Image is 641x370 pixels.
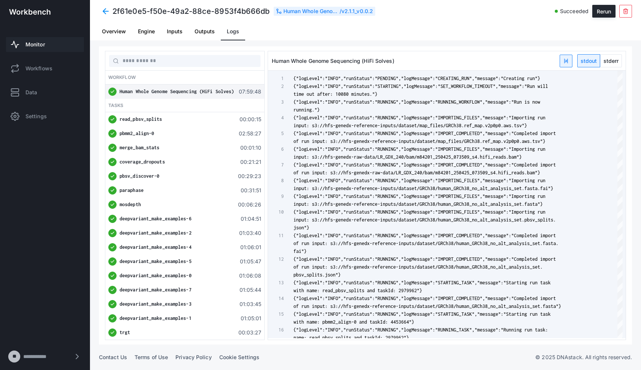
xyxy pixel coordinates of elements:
span: {"logLevel":"INFO","runStatus":"RUNNING","logMessa [294,99,425,105]
span: input: s3://hfs-genedx-reference-inputs/dataset/GR [294,217,425,223]
span: {"logLevel":"INFO","runStatus":"RUNNING","logMessa [294,209,425,215]
span: trgt [120,330,130,335]
div: v2.1.1_v0.0.2 [341,7,373,15]
span: Monitor [25,41,45,48]
p: © 2025 DNAstack. All rights reserved. [535,354,632,361]
span: Inputs [167,29,183,34]
a: Workflows [6,61,84,76]
span: Human Whole Genome Sequencing (HiFi Solves) [272,58,394,64]
div: 6 [268,145,284,153]
span: pbsv_discover-0 [120,173,160,179]
span: time out after: 10080 minutes."} [294,91,377,97]
div: 2 [268,82,284,90]
span: stderr [601,55,622,67]
span: ge":"IMPORT_COMPLETED","message":"Completed import [425,256,556,262]
span: ge":"IMPORTING_FILES","message":"Importing run [425,193,545,199]
span: ge":"RUNNING_WORKFLOW","message":"Run is now [425,99,540,105]
span: deepvariant_make_examples-1 [120,315,192,321]
div: 16 [268,326,284,334]
a: Contact Us [99,354,127,360]
span: 02:58:27 [237,130,261,137]
span: 01:06:01 [237,244,261,251]
span: Logs [227,29,239,34]
h4: 2f61e0e5-f50e-49a2-88ce-8953f4b666db [112,6,270,16]
span: Ch38/human_GRCh38_no_alt_analysis_set.fasta"} [425,201,543,207]
span: aset/map_files/GRCh38.ref_map.v2p0p0.aws.tsv"} [425,138,545,144]
span: Human Whole Genome Sequencing (HiFi Solves) [120,89,234,94]
span: deepvariant_make_examples-2 [120,230,192,236]
span: {"logLevel":"INFO","runStatus":"RUNNING","logMessa [294,162,425,168]
span: 01:05:01 [237,315,261,322]
span: running."} [294,107,320,113]
div: 10 [268,208,284,216]
span: 01:06:08 [237,272,261,279]
span: Outputs [195,29,215,34]
span: Overview [102,29,126,34]
span: deepvariant_make_examples-7 [120,287,192,293]
span: deepvariant_make_examples-3 [120,301,192,307]
span: input: s3://hfs-genedx-reference-inputs/dataset/ma [294,123,425,128]
span: 00:00:15 [237,116,261,123]
a: Cookie Settings [219,354,260,360]
div: Workflow [105,71,264,85]
span: Succeeded [560,7,589,15]
a: Data [6,85,84,100]
span: ge":"IMPORTING_FILES","message":"Importing run [425,209,545,215]
span: with name: pbmm2_align-0 and taskId: 4453664"} [294,319,414,325]
span: 201_250425_073509_s4.hifi_reads.bam"} [425,154,522,160]
a: Monitor [6,37,84,52]
span: read_pbsv_splits [120,116,162,122]
div: 1 [268,74,284,82]
div: 14 [268,294,284,302]
span: pbsv_splits.json"} [294,272,341,278]
a: Privacy Policy [175,354,211,360]
div: 4 [268,114,284,122]
span: Settings [25,113,47,120]
span: {"logLevel":"INFO","runStatus":"RUNNING","logMessa [294,256,425,262]
span: of run input: s3://hfs-genedx-reference-inputs/dat [294,264,425,270]
img: workbench-logo-white.svg [9,9,51,15]
span: Workflows [25,65,52,72]
span: {"logLevel":"INFO","runStatus":"PENDING","logMessa [294,76,425,81]
div: 7 [268,161,284,169]
span: 00:03:27 [237,329,261,336]
a: Terms of Use [135,354,168,360]
span: bam/m84201_250425_073509_s4.hifi_reads.bam"} [425,170,540,175]
div: 11 [268,232,284,239]
span: input: s3://hfs-genedx-reference-inputs/dataset/GR [294,201,425,207]
span: pbmm2_align-0 [120,131,154,136]
span: {"logLevel":"INFO","runStatus":"STARTING","logMess [294,83,425,89]
span: 00:06:26 [237,201,261,208]
span: ge":"CREATING_RUN","message":"Creating run"} [425,76,540,81]
span: 00:01:10 [237,144,261,152]
span: deepvariant_make_examples-6 [120,216,192,221]
span: deepvariant_make_examples-5 [120,259,192,264]
span: 00:29:23 [237,172,261,180]
span: age":"SET_WORKFLOW_TIMEOUT","message":"Run will [425,83,548,89]
span: {"logLevel":"INFO","runStatus":"RUNNING","logMessa [294,146,425,152]
span: 01:03:40 [237,229,261,237]
span: ge":"STARTING_TASK","message":"Starting run task [425,280,551,285]
span: with name: read_pbsv_splits and taskId: 2979962"} [294,288,422,293]
span: of run input: s3://hfs-genedx-raw-data/LR_GDX_240/ [294,170,425,175]
span: of run input: s3://hfs-genedx-reference-inputs/dat [294,138,425,144]
span: aset/GRCh38/human_GRCh38_no_alt_analysis_set.fasta [425,241,556,246]
span: json"} [294,225,309,230]
span: coverage_dropouts [120,159,165,165]
span: 01:03:45 [237,300,261,308]
span: "} [556,303,561,309]
div: 8 [268,177,284,184]
span: 01:04:51 [237,215,261,223]
span: ge":"STARTING_TASK","message":"Starting run task [425,311,551,317]
span: stdout [578,55,600,67]
span: input: s3://hfs-genedx-reference-inputs/dataset/GR [294,186,425,191]
span: . [556,241,559,246]
div: 15 [268,310,284,318]
span: Ch38/human_GRCh38_no_alt_analysis_set.pbsv_splits. [425,217,556,223]
span: input: s3://hfs-genedx-raw-data/LR_GDX_240/bam/m84 [294,154,425,160]
span: 01:05:47 [237,258,261,265]
span: {"logLevel":"INFO","runStatus":"RUNNING","logMessa [294,296,425,301]
span: name: read_pbsv_splits and taskId: 2979962"} [294,335,409,340]
span: 00:21:21 [237,158,261,166]
span: fai"} [294,248,307,254]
